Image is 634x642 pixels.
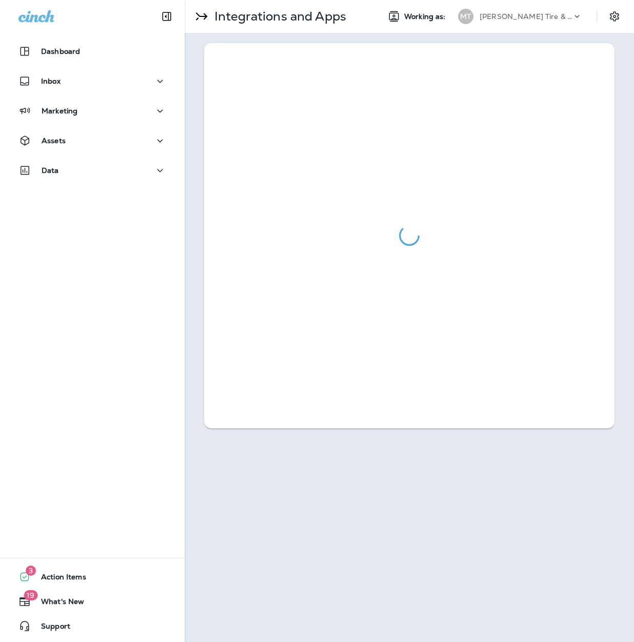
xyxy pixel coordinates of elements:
span: 3 [26,566,36,576]
div: MT [458,9,473,24]
p: Data [42,166,59,174]
span: Working as: [404,12,448,21]
button: 3Action Items [10,567,174,587]
span: 19 [24,590,37,600]
p: Dashboard [41,47,80,55]
button: Assets [10,130,174,151]
p: Marketing [42,107,77,115]
p: [PERSON_NAME] Tire & Auto [480,12,572,21]
p: Integrations and Apps [210,9,346,24]
button: Data [10,160,174,181]
span: Action Items [31,573,86,585]
button: 19What's New [10,591,174,612]
button: Marketing [10,101,174,121]
button: Settings [605,7,624,26]
button: Dashboard [10,41,174,62]
button: Support [10,616,174,636]
button: Inbox [10,71,174,91]
p: Assets [42,137,66,145]
p: Inbox [41,77,61,85]
span: What's New [31,597,84,610]
span: Support [31,622,70,634]
button: Collapse Sidebar [152,6,181,27]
